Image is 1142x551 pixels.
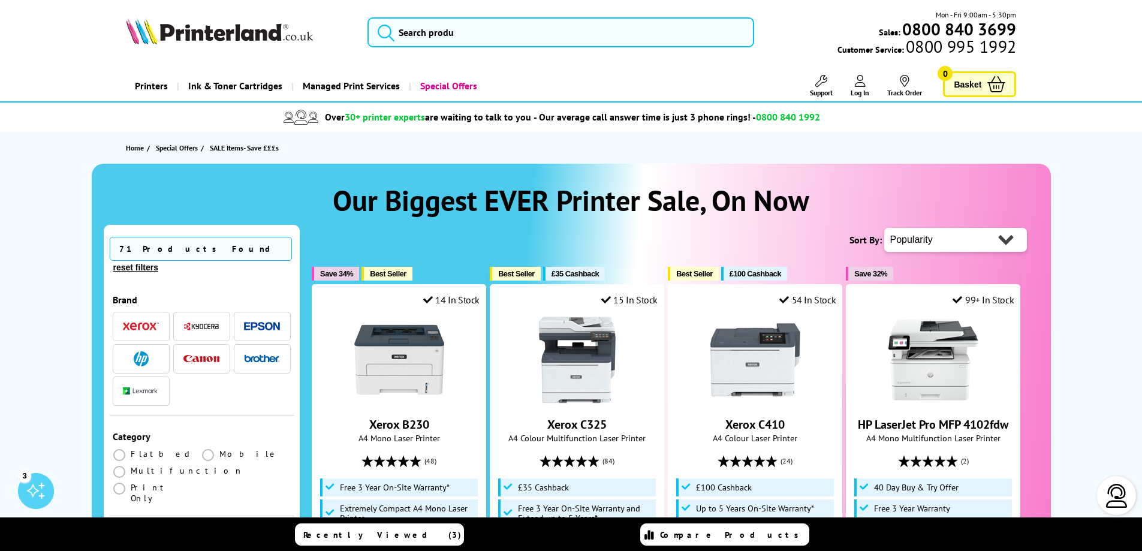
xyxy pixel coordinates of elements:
span: Recently Viewed (3) [303,529,462,540]
span: 71 Products Found [110,237,292,261]
button: Best Seller [668,267,719,281]
span: 0800 995 1992 [904,41,1016,52]
a: Track Order [887,75,922,97]
button: Brother [240,351,284,367]
span: 40 Day Buy & Try Offer [874,483,959,492]
button: Xerox [119,318,162,335]
span: Flatbed [131,448,194,459]
span: Best Seller [370,269,406,278]
span: A4 Mono Multifunction Laser Printer [852,432,1014,444]
span: Sort By: [849,234,882,246]
span: (84) [602,450,614,472]
span: £100 Cashback [696,483,752,492]
img: Epson [244,322,280,331]
span: A4 Colour Multifunction Laser Printer [496,432,658,444]
a: Recently Viewed (3) [295,523,464,546]
a: Xerox C410 [710,395,800,407]
div: 14 In Stock [423,294,480,306]
span: Customer Service: [837,41,1016,55]
span: (2) [961,450,969,472]
a: Printers [126,71,177,101]
span: 0 [938,66,953,81]
img: Xerox B230 [354,315,444,405]
span: A4 Colour Laser Printer [674,432,836,444]
img: HP LaserJet Pro MFP 4102fdw [888,315,978,405]
span: 30+ printer experts [345,111,425,123]
img: Canon [183,355,219,363]
button: Save 34% [312,267,359,281]
span: Sales: [879,26,900,38]
span: Best Seller [676,269,713,278]
span: Free 3 Year On-Site Warranty and Extend up to 5 Years* [518,504,653,523]
span: £35 Cashback [552,269,599,278]
button: reset filters [110,262,162,273]
span: Print Only [131,482,202,504]
img: Xerox C325 [532,315,622,405]
img: user-headset-light.svg [1105,484,1129,508]
a: Special Offers [156,141,201,154]
button: Lexmark [119,383,162,399]
span: Compare Products [660,529,805,540]
span: Basket [954,76,981,92]
button: £100 Cashback [721,267,787,281]
span: Over are waiting to talk to you [325,111,531,123]
span: Mobile [219,448,279,459]
a: Special Offers [409,71,486,101]
span: Special Offers [156,141,198,154]
span: Extremely Compact A4 Mono Laser Printer [340,504,475,523]
span: Support [810,88,833,97]
a: Home [126,141,147,154]
span: Free 3 Year On-Site Warranty* [340,483,450,492]
button: £35 Cashback [543,267,605,281]
span: Save 32% [854,269,887,278]
a: Xerox B230 [369,417,429,432]
span: A4 Mono Laser Printer [318,432,480,444]
img: Printerland Logo [126,18,313,44]
a: Xerox C325 [532,395,622,407]
button: Best Seller [490,267,541,281]
span: Ink & Toner Cartridges [188,71,282,101]
a: Managed Print Services [291,71,409,101]
a: Printerland Logo [126,18,353,47]
span: Multifunction [131,465,243,476]
div: Brand [113,294,291,306]
a: Compare Products [640,523,809,546]
a: Support [810,75,833,97]
button: Kyocera [180,318,223,335]
span: - Our average call answer time is just 3 phone rings! - [534,111,820,123]
a: Log In [851,75,869,97]
span: £100 Cashback [730,269,781,278]
button: HP [119,351,162,367]
img: Xerox [123,322,159,330]
div: 3 [18,469,31,482]
a: Xerox B230 [354,395,444,407]
b: 0800 840 3699 [902,18,1016,40]
div: 99+ In Stock [953,294,1014,306]
img: Xerox C410 [710,315,800,405]
input: Search produ [367,17,754,47]
a: Ink & Toner Cartridges [177,71,291,101]
a: Xerox C410 [725,417,785,432]
span: 0800 840 1992 [756,111,820,123]
h1: Our Biggest EVER Printer Sale, On Now [104,182,1039,219]
div: 15 In Stock [601,294,658,306]
span: (24) [781,450,793,472]
span: Best Seller [498,269,535,278]
a: HP LaserJet Pro MFP 4102fdw [858,417,1008,432]
a: HP LaserJet Pro MFP 4102fdw [888,395,978,407]
a: Xerox C325 [547,417,607,432]
span: Free 3 Year Warranty [874,504,950,513]
img: Brother [244,354,280,363]
span: Log In [851,88,869,97]
img: Lexmark [123,387,159,395]
div: 54 In Stock [779,294,836,306]
span: Up to 5 Years On-Site Warranty* [696,504,814,513]
div: Category [113,430,291,442]
button: Best Seller [361,267,412,281]
span: Save 34% [320,269,353,278]
button: Epson [240,318,284,335]
span: Mon - Fri 9:00am - 5:30pm [936,9,1016,20]
img: HP [134,351,149,366]
button: Save 32% [846,267,893,281]
span: SALE Items- Save £££s [210,143,279,152]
